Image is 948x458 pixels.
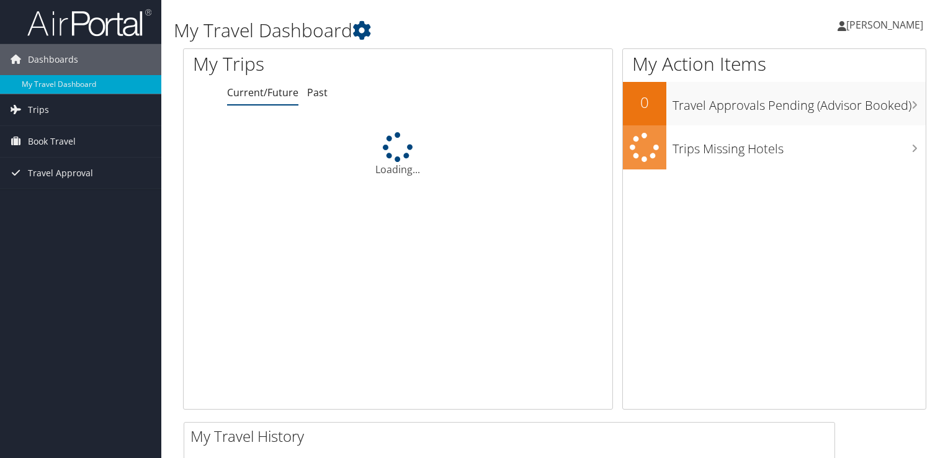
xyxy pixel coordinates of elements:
span: Travel Approval [28,158,93,189]
div: Loading... [184,132,612,177]
span: Dashboards [28,44,78,75]
span: [PERSON_NAME] [846,18,923,32]
h3: Trips Missing Hotels [673,134,926,158]
a: 0Travel Approvals Pending (Advisor Booked) [623,82,926,125]
img: airportal-logo.png [27,8,151,37]
h1: My Action Items [623,51,926,77]
h1: My Travel Dashboard [174,17,682,43]
a: Trips Missing Hotels [623,125,926,169]
h2: My Travel History [190,426,834,447]
a: [PERSON_NAME] [838,6,936,43]
a: Past [307,86,328,99]
h3: Travel Approvals Pending (Advisor Booked) [673,91,926,114]
span: Book Travel [28,126,76,157]
h2: 0 [623,92,666,113]
h1: My Trips [193,51,424,77]
a: Current/Future [227,86,298,99]
span: Trips [28,94,49,125]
